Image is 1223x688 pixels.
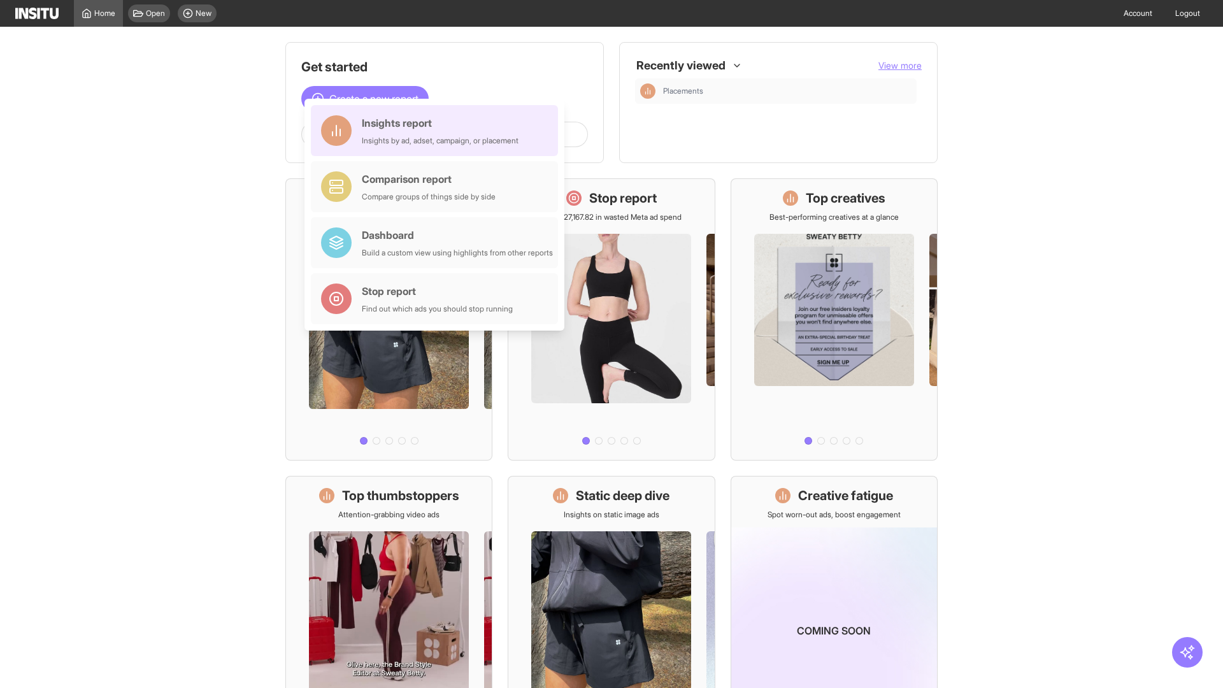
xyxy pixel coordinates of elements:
[589,189,657,207] h1: Stop report
[362,115,519,131] div: Insights report
[362,304,513,314] div: Find out which ads you should stop running
[362,227,553,243] div: Dashboard
[564,510,659,520] p: Insights on static image ads
[663,86,912,96] span: Placements
[806,189,885,207] h1: Top creatives
[301,58,588,76] h1: Get started
[362,171,496,187] div: Comparison report
[769,212,899,222] p: Best-performing creatives at a glance
[508,178,715,461] a: Stop reportSave £27,167.82 in wasted Meta ad spend
[731,178,938,461] a: Top creativesBest-performing creatives at a glance
[362,136,519,146] div: Insights by ad, adset, campaign, or placement
[362,192,496,202] div: Compare groups of things side by side
[362,283,513,299] div: Stop report
[329,91,418,106] span: Create a new report
[146,8,165,18] span: Open
[301,86,429,111] button: Create a new report
[640,83,655,99] div: Insights
[663,86,703,96] span: Placements
[878,59,922,72] button: View more
[196,8,211,18] span: New
[342,487,459,505] h1: Top thumbstoppers
[15,8,59,19] img: Logo
[576,487,669,505] h1: Static deep dive
[541,212,682,222] p: Save £27,167.82 in wasted Meta ad spend
[878,60,922,71] span: View more
[285,178,492,461] a: What's live nowSee all active ads instantly
[362,248,553,258] div: Build a custom view using highlights from other reports
[338,510,440,520] p: Attention-grabbing video ads
[94,8,115,18] span: Home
